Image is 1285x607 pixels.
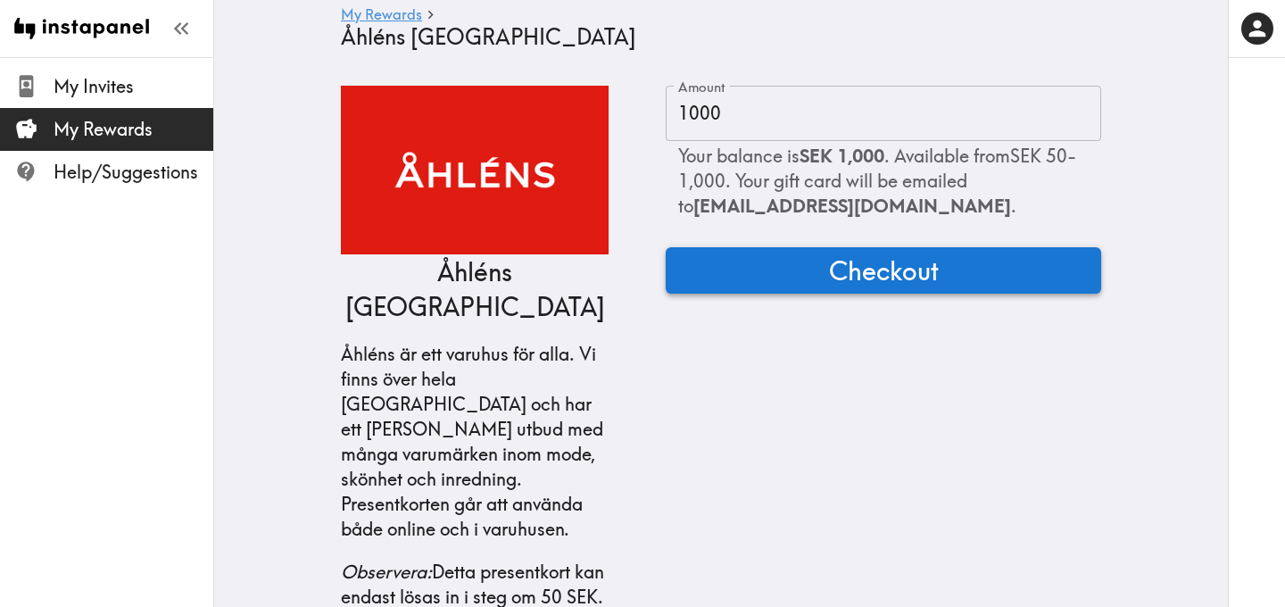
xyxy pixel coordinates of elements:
[54,160,213,185] span: Help/Suggestions
[341,7,422,24] a: My Rewards
[829,253,939,288] span: Checkout
[341,86,609,254] img: Åhléns Sweden
[678,145,1076,217] span: Your balance is . Available from SEK 50 - 1,000 . Your gift card will be emailed to .
[54,74,213,99] span: My Invites
[54,117,213,142] span: My Rewards
[800,145,884,167] b: SEK 1,000
[678,78,725,97] label: Amount
[341,561,432,583] em: Observera:
[693,195,1011,217] span: [EMAIL_ADDRESS][DOMAIN_NAME]
[341,24,1087,50] h4: Åhléns [GEOGRAPHIC_DATA]
[666,247,1101,294] button: Checkout
[341,342,609,542] p: Åhléns är ett varuhus för alla. Vi finns över hela [GEOGRAPHIC_DATA] och har ett [PERSON_NAME] ut...
[341,254,609,324] p: Åhléns [GEOGRAPHIC_DATA]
